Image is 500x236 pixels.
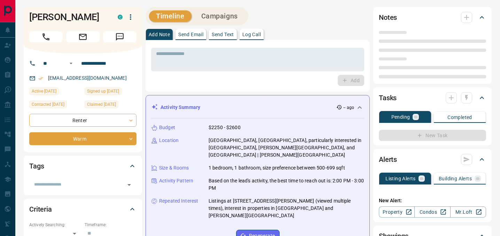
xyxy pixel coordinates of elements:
[29,158,136,174] div: Tags
[32,88,56,95] span: Active [DATE]
[124,180,134,190] button: Open
[159,124,175,131] p: Budget
[379,154,397,165] h2: Alerts
[151,101,364,114] div: Activity Summary-- ago
[66,31,100,42] span: Email
[149,10,192,22] button: Timeline
[209,177,364,192] p: Based on the lead's activity, the best time to reach out is: 2:00 PM - 3:00 PM
[194,10,245,22] button: Campaigns
[178,32,203,37] p: Send Email
[450,206,486,218] a: Mr.Loft
[414,206,450,218] a: Condos
[29,204,52,215] h2: Criteria
[38,76,43,81] svg: Email Verified
[85,87,136,97] div: Tue Mar 30 2021
[67,59,75,68] button: Open
[29,132,136,145] div: Warm
[103,31,136,42] span: Message
[159,137,179,144] p: Location
[149,32,170,37] p: Add Note
[29,222,81,228] p: Actively Searching:
[212,32,234,37] p: Send Text
[391,115,410,119] p: Pending
[29,101,81,110] div: Sun Jul 20 2025
[209,137,364,159] p: [GEOGRAPHIC_DATA], [GEOGRAPHIC_DATA], particularly interested in [GEOGRAPHIC_DATA], [PERSON_NAME]...
[209,164,345,172] p: 1 bedroom, 1 bathroom, size preference between 500-699 sqft
[161,104,200,111] p: Activity Summary
[32,101,64,108] span: Contacted [DATE]
[159,177,193,184] p: Activity Pattern
[29,160,44,172] h2: Tags
[379,92,397,103] h2: Tasks
[29,11,107,23] h1: [PERSON_NAME]
[85,222,136,228] p: Timeframe:
[447,115,472,120] p: Completed
[242,32,261,37] p: Log Call
[29,87,81,97] div: Sun Jul 27 2025
[379,197,486,204] p: New Alert:
[29,31,63,42] span: Call
[29,114,136,127] div: Renter
[118,15,123,19] div: condos.ca
[159,197,198,205] p: Repeated Interest
[87,88,119,95] span: Signed up [DATE]
[379,9,486,26] div: Notes
[87,101,116,108] span: Claimed [DATE]
[209,124,241,131] p: $2250 - $2600
[343,104,354,111] p: -- ago
[379,206,415,218] a: Property
[209,197,364,219] p: Listings at [STREET_ADDRESS][PERSON_NAME] (viewed multiple times), interest in properties in [GEO...
[48,75,127,81] a: [EMAIL_ADDRESS][DOMAIN_NAME]
[29,201,136,218] div: Criteria
[159,164,189,172] p: Size & Rooms
[379,89,486,106] div: Tasks
[379,151,486,168] div: Alerts
[379,12,397,23] h2: Notes
[85,101,136,110] div: Sun Jul 20 2025
[385,176,416,181] p: Listing Alerts
[439,176,472,181] p: Building Alerts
